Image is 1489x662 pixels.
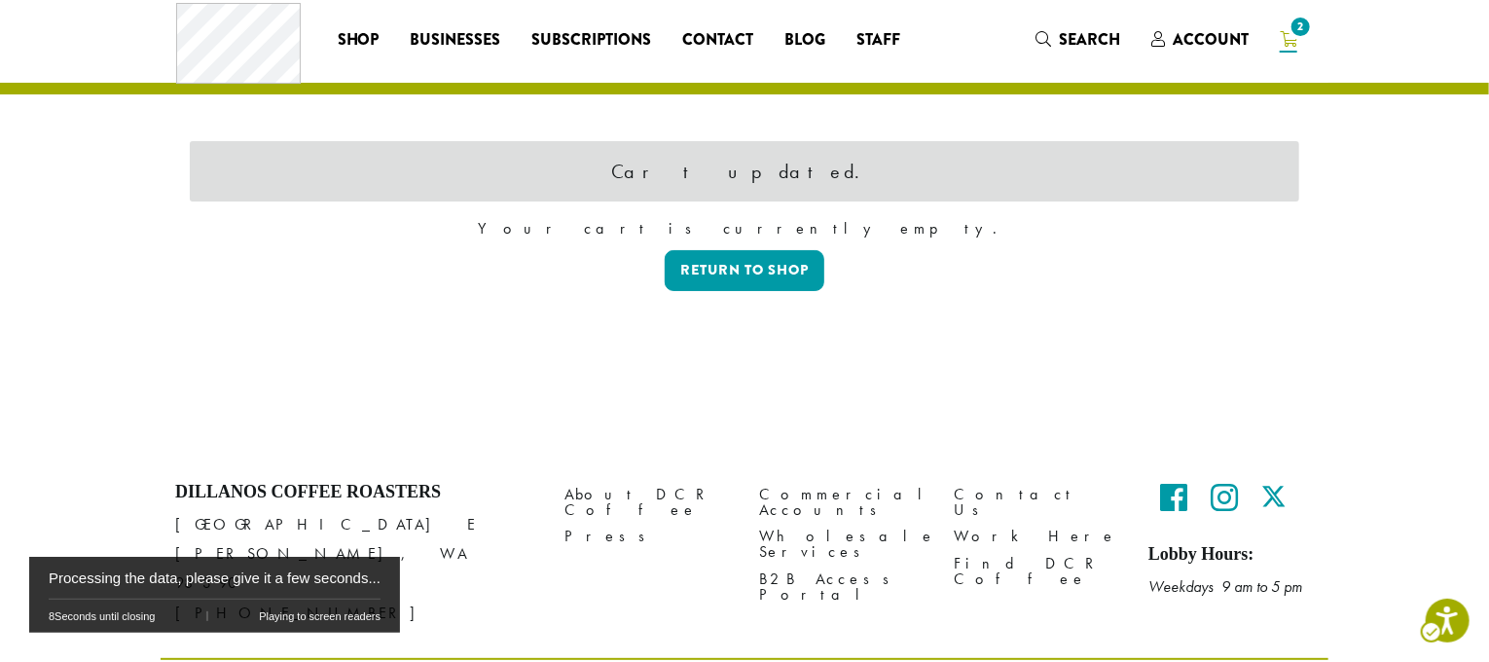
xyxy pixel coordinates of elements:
[665,250,824,291] a: Return to shop
[1059,28,1120,51] span: Search
[759,566,925,607] a: B2B Access Portal
[1136,23,1264,55] a: Account
[857,28,901,53] span: Staff
[1020,23,1313,55] div: Header Menu
[190,217,1299,240] div: Your cart is currently empty.
[517,24,668,55] a: Subscriptions
[954,482,1119,593] div: Footer Menu (3)
[759,524,925,566] a: Wholesale Services
[1264,23,1313,55] a: 2
[1173,28,1249,51] span: Account
[1020,23,1136,55] a: Search
[322,24,917,55] ul: Main Menu
[411,28,501,53] span: Businesses
[759,482,925,608] div: Footer Menu (2)
[175,510,535,627] p: [GEOGRAPHIC_DATA] E [PERSON_NAME], WA 98390 [PHONE_NUMBER]
[49,557,381,600] div: Processing the data, please give it a few seconds...
[190,141,1299,202] div: Cart updated.
[954,550,1119,592] a: Find DCR Coffee
[564,482,730,524] a: About DCR Coffee
[175,482,535,503] h4: Dillanos Coffee Roasters
[1288,14,1314,40] span: 2
[954,482,1119,524] a: Contact Us
[954,524,1119,550] a: Work here | dillanos coffee roasters
[1148,544,1314,566] h5: Lobby Hours:
[395,24,517,55] a: Businesses
[532,28,652,53] span: Subscriptions
[770,24,842,55] a: Blog
[683,28,754,53] span: Contact
[322,24,917,55] div: Header Menu
[759,482,925,524] a: Commercial Accounts
[842,24,917,55] a: Staff
[785,28,826,53] span: Blog
[1148,576,1302,597] em: Weekdays 9 am to 5 pm
[564,482,730,550] div: Footer Menu
[668,24,770,55] a: Contact
[322,24,395,55] a: Shop
[564,524,730,550] a: Press
[338,28,380,53] span: Shop
[49,610,54,622] span: 8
